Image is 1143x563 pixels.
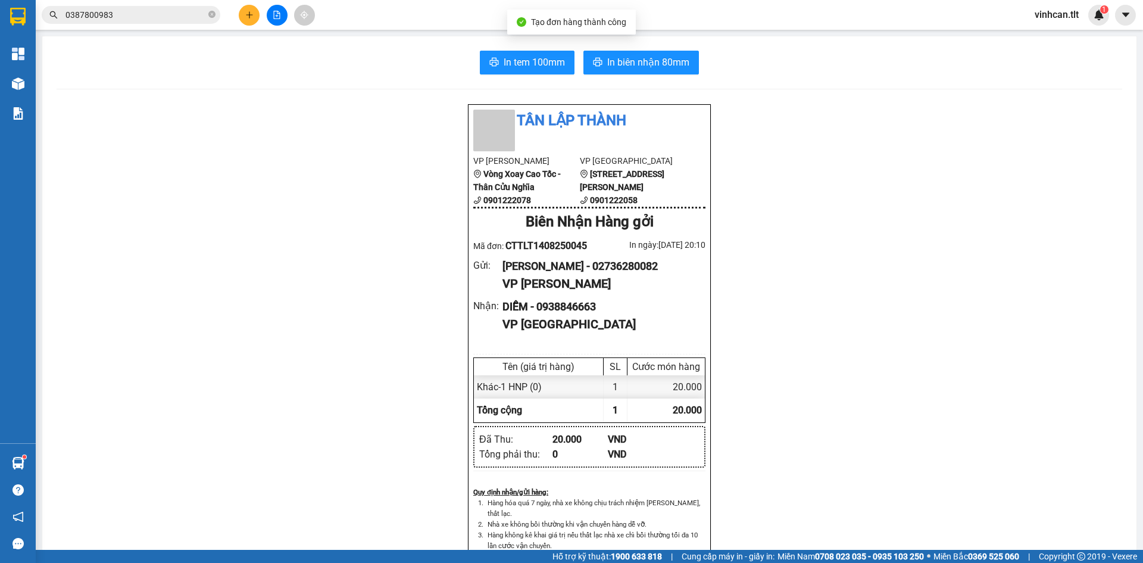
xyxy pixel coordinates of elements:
[607,361,624,372] div: SL
[13,511,24,522] span: notification
[502,298,696,315] div: DIỄM - 0938846663
[593,57,602,69] span: printer
[927,554,930,559] span: ⚪️
[473,238,589,253] div: Mã đơn:
[473,258,502,273] div: Gửi :
[485,497,705,519] li: Hàng hóa quá 7 ngày, nhà xe không chịu trách nhiệm [PERSON_NAME], thất lạc.
[968,552,1019,561] strong: 0369 525 060
[552,550,662,563] span: Hỗ trợ kỹ thuật:
[1028,550,1030,563] span: |
[589,238,705,251] div: In ngày: [DATE] 20:10
[245,11,254,19] span: plus
[10,8,26,26] img: logo-vxr
[815,552,924,561] strong: 0708 023 035 - 0935 103 250
[613,405,618,416] span: 1
[267,5,288,26] button: file-add
[12,457,24,469] img: warehouse-icon
[13,538,24,549] span: message
[485,530,705,551] li: Hàng không kê khai giá trị nếu thất lạc nhà xe chỉ bồi thường tối đa 10 lần cước vận chuyển.
[473,110,705,132] li: Tân Lập Thành
[239,5,260,26] button: plus
[473,487,705,497] div: Quy định nhận/gửi hàng :
[480,51,574,74] button: printerIn tem 100mm
[777,550,924,563] span: Miền Nam
[1025,7,1088,22] span: vinhcan.tlt
[479,432,552,447] div: Đã Thu :
[502,275,696,293] div: VP [PERSON_NAME]
[477,381,542,393] span: Khác - 1 HNP (0)
[505,240,587,251] span: CTTLT1408250045
[580,196,588,204] span: phone
[590,195,638,205] b: 0901222058
[479,447,552,462] div: Tổng phải thu :
[55,57,217,77] text: CTTLT1408250044
[208,10,216,21] span: close-circle
[607,55,689,70] span: In biên nhận 80mm
[1077,552,1085,561] span: copyright
[65,8,206,21] input: Tìm tên, số ĐT hoặc mã đơn
[473,170,482,178] span: environment
[1115,5,1136,26] button: caret-down
[627,375,705,399] div: 20.000
[473,169,561,192] b: Vòng Xoay Cao Tốc - Thân Cửu Nghĩa
[473,154,580,167] li: VP [PERSON_NAME]
[485,519,705,530] li: Nhà xe không bồi thường khi vận chuyển hàng dễ vỡ.
[12,48,24,60] img: dashboard-icon
[473,211,705,234] div: Biên Nhận Hàng gởi
[12,107,24,120] img: solution-icon
[13,484,24,496] span: question-circle
[23,455,26,459] sup: 1
[580,154,686,167] li: VP [GEOGRAPHIC_DATA]
[552,432,608,447] div: 20.000
[504,55,565,70] span: In tem 100mm
[1094,10,1104,20] img: icon-new-feature
[502,315,696,334] div: VP [GEOGRAPHIC_DATA]
[473,298,502,313] div: Nhận :
[630,361,702,372] div: Cước món hàng
[531,17,626,27] span: Tạo đơn hàng thành công
[517,17,526,27] span: check-circle
[1102,5,1106,14] span: 1
[583,51,699,74] button: printerIn biên nhận 80mm
[7,85,265,117] div: [PERSON_NAME]
[208,11,216,18] span: close-circle
[671,550,673,563] span: |
[673,405,702,416] span: 20.000
[682,550,775,563] span: Cung cấp máy in - giấy in:
[49,11,58,19] span: search
[294,5,315,26] button: aim
[502,258,696,275] div: [PERSON_NAME] - 02736280082
[552,447,608,462] div: 0
[611,552,662,561] strong: 1900 633 818
[483,195,531,205] b: 0901222078
[608,432,663,447] div: VND
[1120,10,1131,20] span: caret-down
[933,550,1019,563] span: Miền Bắc
[300,11,308,19] span: aim
[489,57,499,69] span: printer
[580,170,588,178] span: environment
[604,375,627,399] div: 1
[12,77,24,90] img: warehouse-icon
[477,405,522,416] span: Tổng cộng
[273,11,281,19] span: file-add
[1100,5,1108,14] sup: 1
[580,169,664,192] b: [STREET_ADDRESS][PERSON_NAME]
[477,361,600,372] div: Tên (giá trị hàng)
[473,196,482,204] span: phone
[608,447,663,462] div: VND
